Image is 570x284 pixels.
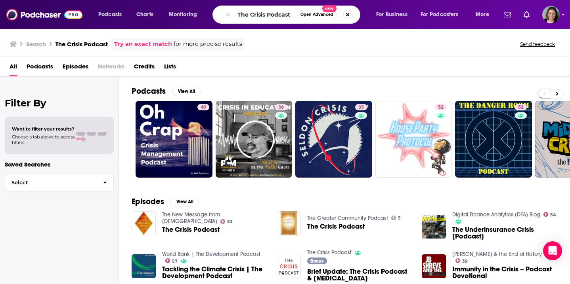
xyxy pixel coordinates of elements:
[132,197,199,206] a: EpisodesView All
[501,8,514,21] a: Show notifications dropdown
[6,7,82,22] img: Podchaser - Follow, Share and Rate Podcasts
[5,97,114,109] h2: Filter By
[422,254,446,278] img: Immunity in the Crisis – Podcast Devotional
[5,180,97,185] span: Select
[300,13,333,17] span: Open Advanced
[134,60,155,76] a: Credits
[275,104,287,110] a: 36
[164,60,176,76] a: Lists
[391,216,401,220] a: 5
[476,9,489,20] span: More
[452,251,542,257] a: JB Shreve & the End of History
[10,60,17,76] a: All
[543,212,557,217] a: 54
[114,40,172,49] a: Try an exact match
[174,40,242,49] span: for more precise results
[26,40,46,48] h3: Search
[5,161,114,168] p: Saved Searches
[462,259,468,263] span: 39
[163,8,207,21] button: open menu
[452,266,557,279] a: Immunity in the Crisis – Podcast Devotional
[132,254,156,278] a: Tackling the Climate Crisis | The Development Podcast
[550,213,556,217] span: 54
[435,104,447,110] a: 52
[162,211,220,225] a: The New Message from God
[98,9,122,20] span: Podcasts
[27,60,53,76] a: Podcasts
[307,215,388,222] a: The Greater Community Podcast
[358,104,364,112] span: 35
[132,197,164,206] h2: Episodes
[371,8,417,21] button: open menu
[518,41,557,47] button: Send feedback
[98,60,124,76] span: Networks
[162,226,220,233] a: The Crisis Podcast
[131,8,158,21] a: Charts
[438,104,444,112] span: 52
[455,258,468,263] a: 39
[355,104,367,110] a: 35
[518,104,524,112] span: 52
[307,223,365,230] a: The Crisis Podcast
[452,226,557,240] a: The Underinsurance Crisis [Podcast]
[220,219,233,224] a: 33
[12,134,75,145] span: Choose a tab above to access filters.
[162,266,267,279] a: Tackling the Climate Crisis | The Development Podcast
[542,6,560,23] img: User Profile
[421,9,459,20] span: For Podcasters
[55,40,108,48] h3: The Crisis Podcast
[169,9,197,20] span: Monitoring
[452,211,540,218] a: Digital Finance Analytics (DFA) Blog
[136,9,153,20] span: Charts
[515,104,527,110] a: 52
[234,8,297,21] input: Search podcasts, credits, & more...
[310,259,323,263] span: Bonus
[93,8,132,21] button: open menu
[542,6,560,23] button: Show profile menu
[277,211,301,235] a: The Crisis Podcast
[165,258,178,263] a: 57
[132,211,156,235] img: The Crisis Podcast
[172,259,178,263] span: 57
[398,216,401,220] span: 5
[520,8,533,21] a: Show notifications dropdown
[297,10,337,19] button: Open AdvancedNew
[307,268,412,282] span: Brief Update: The Crisis Podcast & [MEDICAL_DATA]
[63,60,88,76] a: Episodes
[197,104,209,110] a: 40
[542,6,560,23] span: Logged in as micglogovac
[132,86,166,96] h2: Podcasts
[162,251,260,257] a: World Bank | The Development Podcast
[170,197,199,206] button: View All
[172,87,201,96] button: View All
[470,8,499,21] button: open menu
[322,5,337,12] span: New
[136,101,212,178] a: 40
[375,101,452,178] a: 52
[132,86,201,96] a: PodcastsView All
[201,104,206,112] span: 40
[278,104,284,112] span: 36
[415,8,470,21] button: open menu
[220,6,368,24] div: Search podcasts, credits, & more...
[376,9,407,20] span: For Business
[5,174,114,191] button: Select
[277,255,301,279] img: Brief Update: The Crisis Podcast & COVID-19
[307,249,352,256] a: The Crisis Podcast
[227,220,233,223] span: 33
[216,101,293,178] a: 36
[422,215,446,239] img: The Underinsurance Crisis [Podcast]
